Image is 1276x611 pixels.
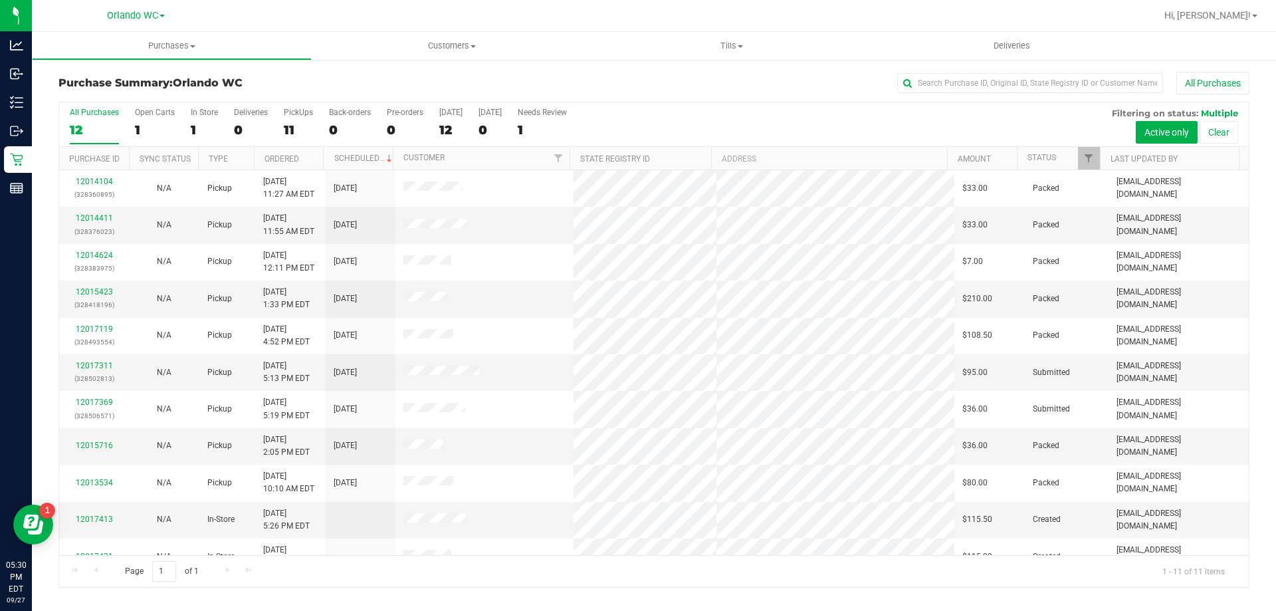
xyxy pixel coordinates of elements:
[263,249,314,275] span: [DATE] 12:11 PM EDT
[140,154,191,164] a: Sync Status
[157,330,171,340] span: Not Applicable
[403,153,445,162] a: Customer
[962,366,988,379] span: $95.00
[157,294,171,303] span: Not Applicable
[76,213,113,223] a: 12014411
[67,299,121,311] p: (328418196)
[10,67,23,80] inline-svg: Inbound
[263,323,310,348] span: [DATE] 4:52 PM EDT
[1111,154,1178,164] a: Last Updated By
[76,361,113,370] a: 12017311
[107,10,158,21] span: Orlando WC
[1116,360,1241,385] span: [EMAIL_ADDRESS][DOMAIN_NAME]
[76,398,113,407] a: 12017369
[58,77,455,89] h3: Purchase Summary:
[334,403,357,416] span: [DATE]
[711,147,947,170] th: Address
[207,255,232,268] span: Pickup
[6,559,26,595] p: 05:30 PM EDT
[439,108,463,117] div: [DATE]
[1116,286,1241,311] span: [EMAIL_ADDRESS][DOMAIN_NAME]
[157,478,171,487] span: Not Applicable
[962,293,992,305] span: $210.00
[13,505,53,545] iframe: Resource center
[39,503,55,519] iframe: Resource center unread badge
[207,293,232,305] span: Pickup
[548,147,570,170] a: Filter
[234,122,268,138] div: 0
[312,40,591,52] span: Customers
[157,552,171,561] span: Not Applicable
[207,403,232,416] span: Pickup
[33,40,311,52] span: Purchases
[1116,396,1241,422] span: [EMAIL_ADDRESS][DOMAIN_NAME]
[157,550,171,563] button: N/A
[157,513,171,526] button: N/A
[76,287,113,297] a: 12015423
[591,32,871,60] a: Tills
[1201,108,1238,118] span: Multiple
[1027,153,1056,162] a: Status
[263,176,314,201] span: [DATE] 11:27 AM EDT
[207,366,232,379] span: Pickup
[962,513,992,526] span: $115.50
[152,561,176,582] input: 1
[334,477,357,489] span: [DATE]
[191,122,218,138] div: 1
[76,177,113,186] a: 12014104
[263,212,314,237] span: [DATE] 11:55 AM EDT
[157,439,171,452] button: N/A
[157,368,171,377] span: Not Applicable
[157,293,171,305] button: N/A
[1033,439,1059,452] span: Packed
[962,219,988,231] span: $33.00
[1033,219,1059,231] span: Packed
[478,108,502,117] div: [DATE]
[157,366,171,379] button: N/A
[1033,182,1059,195] span: Packed
[872,32,1152,60] a: Deliveries
[10,96,23,109] inline-svg: Inventory
[70,108,119,117] div: All Purchases
[518,122,567,138] div: 1
[263,360,310,385] span: [DATE] 5:13 PM EDT
[67,225,121,238] p: (328376023)
[962,182,988,195] span: $33.00
[1033,255,1059,268] span: Packed
[1116,176,1241,201] span: [EMAIL_ADDRESS][DOMAIN_NAME]
[69,154,120,164] a: Purchase ID
[1200,121,1238,144] button: Clear
[962,550,992,563] span: $115.00
[76,441,113,450] a: 12015716
[958,154,991,164] a: Amount
[67,372,121,385] p: (328502813)
[157,329,171,342] button: N/A
[67,188,121,201] p: (328360895)
[67,262,121,275] p: (328383975)
[207,219,232,231] span: Pickup
[962,403,988,416] span: $36.00
[1116,433,1241,459] span: [EMAIL_ADDRESS][DOMAIN_NAME]
[76,324,113,334] a: 12017119
[10,153,23,166] inline-svg: Retail
[135,122,175,138] div: 1
[157,441,171,450] span: Not Applicable
[67,410,121,422] p: (328506571)
[76,478,113,487] a: 12013534
[209,154,228,164] a: Type
[76,552,113,561] a: 12017431
[157,477,171,489] button: N/A
[312,32,591,60] a: Customers
[265,154,299,164] a: Ordered
[1116,323,1241,348] span: [EMAIL_ADDRESS][DOMAIN_NAME]
[1112,108,1198,118] span: Filtering on status:
[478,122,502,138] div: 0
[173,76,243,89] span: Orlando WC
[334,182,357,195] span: [DATE]
[284,122,313,138] div: 11
[263,396,310,422] span: [DATE] 5:19 PM EDT
[207,550,235,563] span: In-Store
[157,183,171,193] span: Not Applicable
[1116,507,1241,533] span: [EMAIL_ADDRESS][DOMAIN_NAME]
[1152,561,1235,581] span: 1 - 11 of 11 items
